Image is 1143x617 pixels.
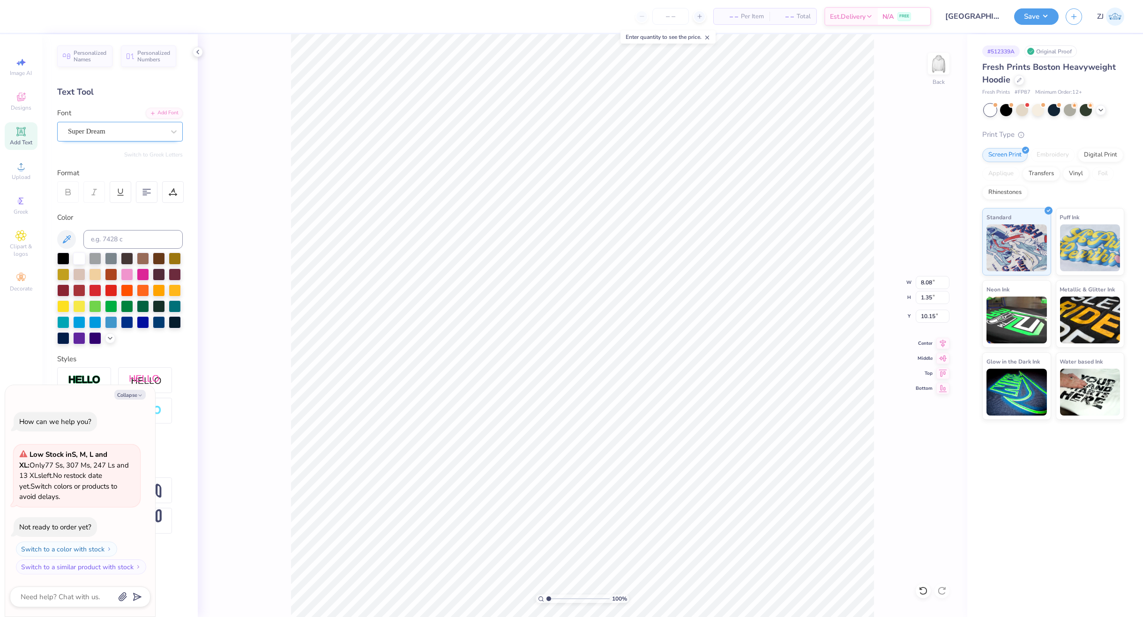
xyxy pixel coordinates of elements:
[982,148,1028,162] div: Screen Print
[916,340,933,347] span: Center
[1078,148,1123,162] div: Digital Print
[16,542,117,557] button: Switch to a color with stock
[741,12,764,22] span: Per Item
[1035,89,1082,97] span: Minimum Order: 12 +
[986,224,1047,271] img: Standard
[1097,11,1104,22] span: ZJ
[10,69,32,77] span: Image AI
[129,374,162,386] img: Shadow
[986,284,1009,294] span: Neon Ink
[797,12,811,22] span: Total
[114,390,146,400] button: Collapse
[1014,8,1059,25] button: Save
[10,139,32,146] span: Add Text
[68,375,101,386] img: Stroke
[1060,212,1080,222] span: Puff Ink
[16,559,146,574] button: Switch to a similar product with stock
[612,595,627,603] span: 100 %
[57,212,183,223] div: Color
[135,564,141,570] img: Switch to a similar product with stock
[929,54,948,73] img: Back
[1023,167,1060,181] div: Transfers
[12,173,30,181] span: Upload
[982,186,1028,200] div: Rhinestones
[106,546,112,552] img: Switch to a color with stock
[11,104,31,112] span: Designs
[719,12,738,22] span: – –
[1060,284,1115,294] span: Metallic & Glitter Ink
[1060,357,1103,366] span: Water based Ink
[19,450,129,501] span: Only 77 Ss, 307 Ms, 247 Ls and 13 XLs left. Switch colors or products to avoid delays.
[916,385,933,392] span: Bottom
[57,168,184,178] div: Format
[19,450,107,470] strong: Low Stock in S, M, L and XL :
[57,108,71,119] label: Font
[1097,7,1124,26] a: ZJ
[74,50,107,63] span: Personalized Names
[620,30,716,44] div: Enter quantity to see the price.
[938,7,1007,26] input: Untitled Design
[1031,148,1075,162] div: Embroidery
[10,285,32,292] span: Decorate
[124,151,183,158] button: Switch to Greek Letters
[146,108,183,119] div: Add Font
[57,354,183,364] div: Styles
[830,12,866,22] span: Est. Delivery
[982,167,1020,181] div: Applique
[1015,89,1031,97] span: # FP87
[83,230,183,249] input: e.g. 7428 c
[1106,7,1124,26] img: Zhor Junavee Antocan
[5,243,37,258] span: Clipart & logos
[1063,167,1089,181] div: Vinyl
[899,13,909,20] span: FREE
[986,369,1047,416] img: Glow in the Dark Ink
[982,61,1116,85] span: Fresh Prints Boston Heavyweight Hoodie
[882,12,894,22] span: N/A
[982,129,1124,140] div: Print Type
[1060,297,1121,343] img: Metallic & Glitter Ink
[652,8,689,25] input: – –
[775,12,794,22] span: – –
[986,297,1047,343] img: Neon Ink
[19,417,91,426] div: How can we help you?
[19,522,91,532] div: Not ready to order yet?
[19,471,102,491] span: No restock date yet.
[982,45,1020,57] div: # 512339A
[982,89,1010,97] span: Fresh Prints
[1024,45,1077,57] div: Original Proof
[137,50,171,63] span: Personalized Numbers
[1060,369,1121,416] img: Water based Ink
[916,370,933,377] span: Top
[1092,167,1114,181] div: Foil
[986,357,1040,366] span: Glow in the Dark Ink
[916,355,933,362] span: Middle
[14,208,29,216] span: Greek
[1060,224,1121,271] img: Puff Ink
[986,212,1011,222] span: Standard
[933,78,945,86] div: Back
[57,86,183,98] div: Text Tool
